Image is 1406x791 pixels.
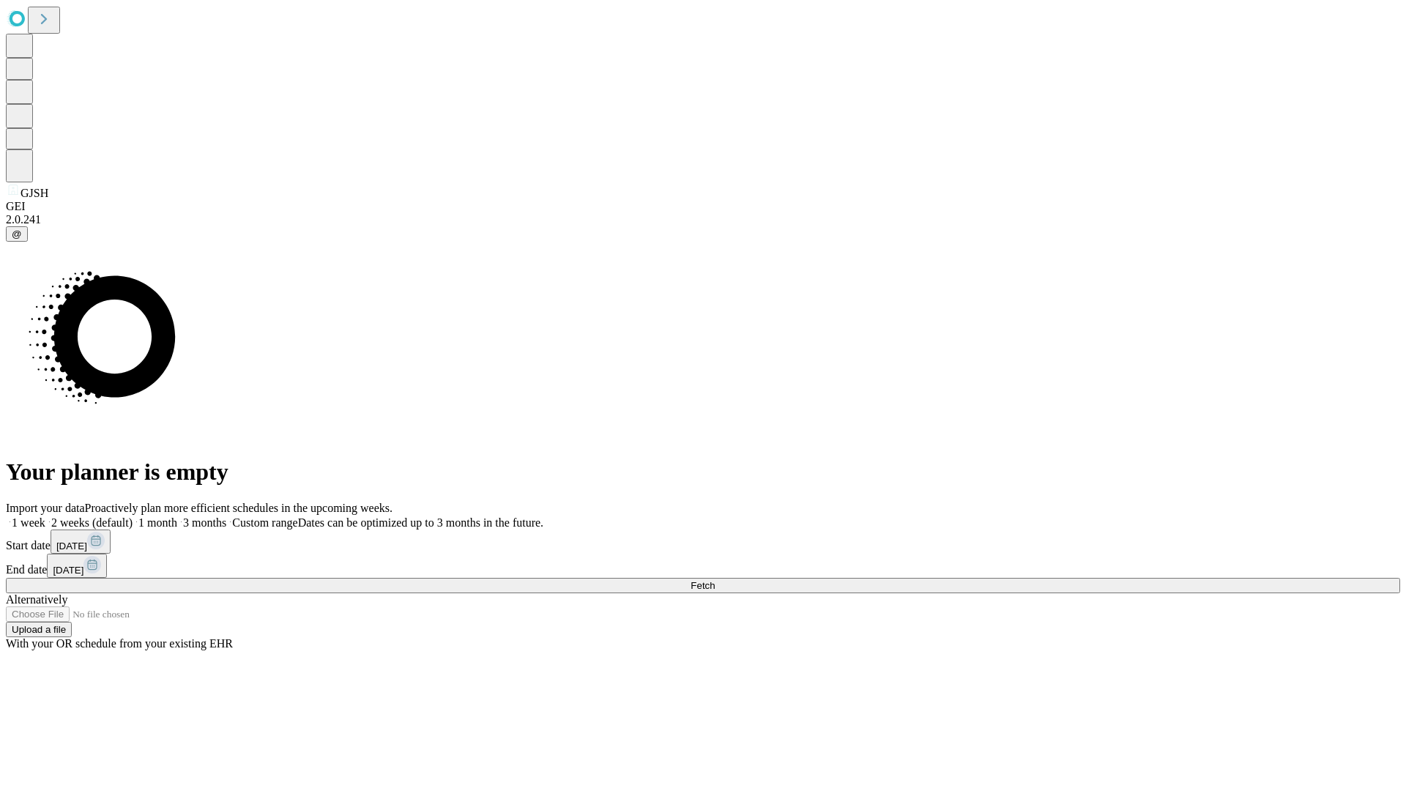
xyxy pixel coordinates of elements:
div: GEI [6,200,1400,213]
button: Upload a file [6,622,72,637]
div: End date [6,554,1400,578]
span: Custom range [232,516,297,529]
button: [DATE] [51,530,111,554]
span: 1 week [12,516,45,529]
div: 2.0.241 [6,213,1400,226]
span: 2 weeks (default) [51,516,133,529]
span: With your OR schedule from your existing EHR [6,637,233,650]
span: 3 months [183,516,226,529]
span: [DATE] [53,565,83,576]
button: @ [6,226,28,242]
button: [DATE] [47,554,107,578]
button: Fetch [6,578,1400,593]
span: Dates can be optimized up to 3 months in the future. [298,516,543,529]
span: Fetch [691,580,715,591]
span: Alternatively [6,593,67,606]
span: GJSH [21,187,48,199]
div: Start date [6,530,1400,554]
span: 1 month [138,516,177,529]
h1: Your planner is empty [6,458,1400,486]
span: @ [12,229,22,239]
span: Proactively plan more efficient schedules in the upcoming weeks. [85,502,393,514]
span: Import your data [6,502,85,514]
span: [DATE] [56,541,87,552]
